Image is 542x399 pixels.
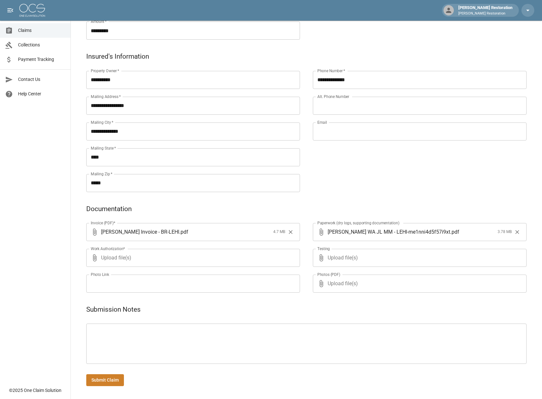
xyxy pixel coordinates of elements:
[328,228,450,236] span: [PERSON_NAME] WA JL MM - LEHI-me1nni4d5f57i9xt
[91,68,119,73] label: Property Owner
[450,228,459,236] span: . pdf
[286,227,295,237] button: Clear
[91,19,107,24] label: Amount
[91,246,125,251] label: Work Authorization*
[91,120,114,125] label: Mailing City
[317,272,340,277] label: Photos (PDF)
[91,220,116,226] label: Invoice (PDF)*
[456,5,515,16] div: [PERSON_NAME] Restoration
[328,249,509,267] span: Upload file(s)
[179,228,188,236] span: . pdf
[91,145,116,151] label: Mailing State
[317,94,349,99] label: Alt. Phone Number
[18,76,65,83] span: Contact Us
[18,91,65,97] span: Help Center
[18,56,65,63] span: Payment Tracking
[317,68,345,73] label: Phone Number
[4,4,17,17] button: open drawer
[101,249,283,267] span: Upload file(s)
[9,387,61,394] div: © 2025 One Claim Solution
[91,272,109,277] label: Photo Link
[18,27,65,34] span: Claims
[273,229,285,235] span: 4.7 MB
[317,120,327,125] label: Email
[101,228,179,236] span: [PERSON_NAME] Invoice - BR-LEHI
[19,4,45,17] img: ocs-logo-white-transparent.png
[498,229,512,235] span: 3.78 MB
[18,42,65,48] span: Collections
[458,11,512,16] p: [PERSON_NAME] Restoration
[86,374,124,386] button: Submit Claim
[317,246,330,251] label: Testing
[91,94,121,99] label: Mailing Address
[317,220,399,226] label: Paperwork (dry logs, supporting documentation)
[512,227,522,237] button: Clear
[328,275,509,293] span: Upload file(s)
[91,171,113,177] label: Mailing Zip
